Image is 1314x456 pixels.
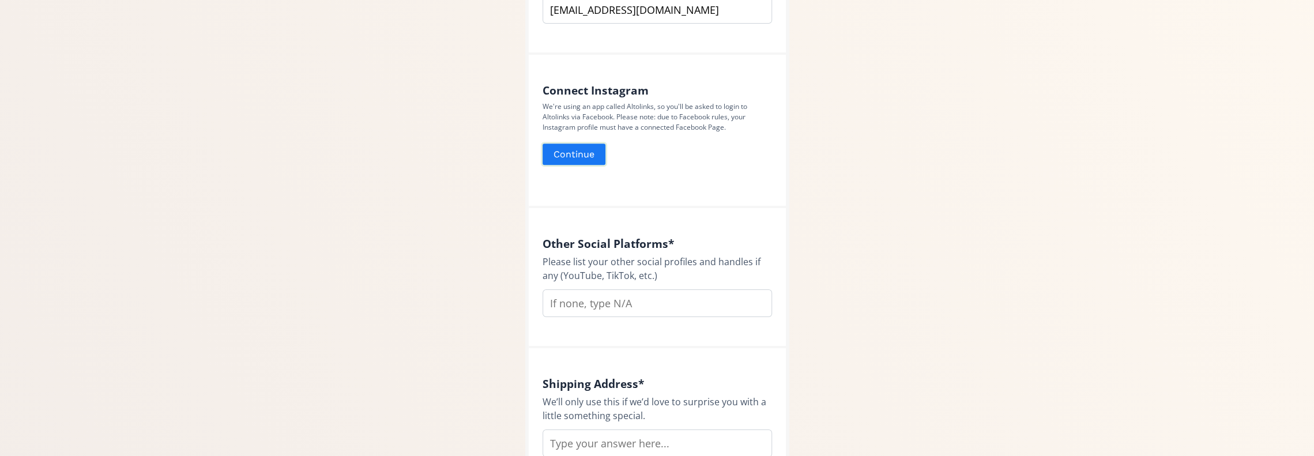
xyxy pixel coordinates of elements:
[543,289,772,317] input: If none, type N/A
[543,255,772,282] div: Please list your other social profiles and handles if any (YouTube, TikTok, etc.)
[543,101,772,133] p: We're using an app called Altolinks, so you'll be asked to login to Altolinks via Facebook. Pleas...
[543,377,772,390] h4: Shipping Address *
[543,84,772,97] h4: Connect Instagram
[541,142,607,167] button: Continue
[543,395,772,423] div: We’ll only use this if we’d love to surprise you with a little something special.
[543,237,772,250] h4: Other Social Platforms *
